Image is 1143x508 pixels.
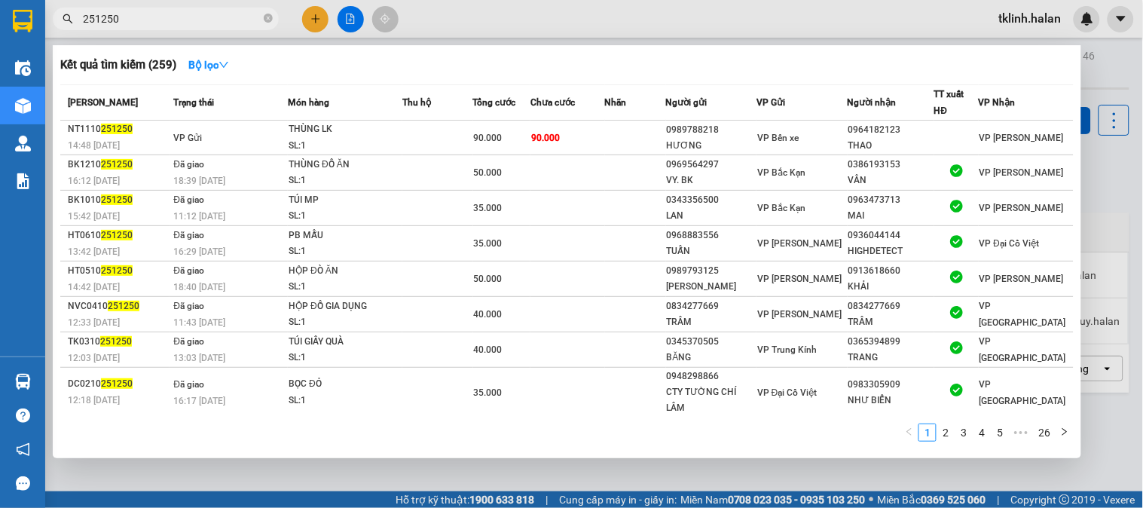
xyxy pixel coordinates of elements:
div: SL: 1 [289,279,402,295]
h3: Kết quả tìm kiếm ( 259 ) [60,57,176,73]
span: 14:42 [DATE] [68,282,120,292]
div: LAN [667,208,756,224]
div: 0968883556 [667,228,756,243]
span: VP [PERSON_NAME] [757,274,842,284]
div: [PERSON_NAME] [667,279,756,295]
span: 90.000 [531,133,560,143]
div: BK1010 [68,192,169,208]
div: SL: 1 [289,243,402,260]
div: 0913618660 [848,263,934,279]
span: 12:03 [DATE] [68,353,120,363]
span: message [16,476,30,491]
span: question-circle [16,409,30,423]
div: SL: 1 [289,314,402,331]
span: Đã giao [173,301,204,311]
div: THÙNG LK [289,121,402,138]
div: TRANG [848,350,934,366]
span: Nhãn [605,97,627,108]
span: left [905,427,914,436]
div: 0345370505 [667,334,756,350]
span: VP [GEOGRAPHIC_DATA] [979,379,1066,406]
div: 0834277669 [848,298,934,314]
li: Next 5 Pages [1009,424,1033,442]
div: TRÂM [667,314,756,330]
li: Previous Page [900,424,918,442]
span: VP Đại Cồ Việt [757,387,818,398]
div: BỌC ĐỎ [289,376,402,393]
span: 251250 [108,301,139,311]
span: notification [16,442,30,457]
span: 50.000 [474,167,503,178]
div: 0365394899 [848,334,934,350]
img: logo-vxr [13,10,32,32]
div: VY. BK [667,173,756,188]
span: Đã giao [173,336,204,347]
span: down [219,60,229,70]
a: 5 [992,424,1008,441]
div: NHƯ BIỂN [848,393,934,409]
div: 0386193153 [848,157,934,173]
span: VP [PERSON_NAME] [757,309,842,320]
div: NVC0410 [68,298,169,314]
div: 0983305909 [848,377,934,393]
div: HỘP ĐÒ ĂN [289,263,402,280]
span: VP [GEOGRAPHIC_DATA] [979,301,1066,328]
div: HỘP ĐỒ GIA DỤNG [289,298,402,315]
img: warehouse-icon [15,60,31,76]
span: 35.000 [474,203,503,213]
span: VP Nhận [979,97,1016,108]
span: VP Bắc Kạn [757,167,805,178]
span: VP Bắc Kạn [757,203,805,213]
strong: Bộ lọc [188,59,229,71]
div: 0969564297 [667,157,756,173]
span: 35.000 [474,387,503,398]
li: 2 [937,424,955,442]
span: 251250 [101,265,133,276]
span: VP [PERSON_NAME] [979,167,1064,178]
span: VP [PERSON_NAME] [979,133,1064,143]
div: THAO [848,138,934,154]
span: 13:03 [DATE] [173,353,225,363]
img: solution-icon [15,173,31,189]
button: left [900,424,918,442]
div: HT0610 [68,228,169,243]
span: 35.000 [474,238,503,249]
li: 5 [991,424,1009,442]
span: 40.000 [474,344,503,355]
span: VP [PERSON_NAME] [979,274,1064,284]
span: Đã giao [173,265,204,276]
span: Người nhận [848,97,897,108]
div: NT1110 [68,121,169,137]
div: 0989788218 [667,122,756,138]
a: 4 [973,424,990,441]
a: 2 [937,424,954,441]
span: Tổng cước [473,97,516,108]
div: TÚI MP [289,192,402,209]
span: 251250 [101,159,133,170]
span: right [1060,427,1069,436]
div: HIGHDETECT [848,243,934,259]
a: 26 [1034,424,1055,441]
span: VP [PERSON_NAME] [979,203,1064,213]
div: THÙNG ĐỒ ĂN [289,157,402,173]
div: 0964182123 [848,122,934,138]
span: 12:18 [DATE] [68,395,120,405]
div: TRÂM [848,314,934,330]
span: 251250 [100,336,132,347]
span: VP Bến xe [757,133,799,143]
div: HƯƠNG [667,138,756,154]
span: Đã giao [173,194,204,205]
span: 16:29 [DATE] [173,246,225,257]
span: Món hàng [288,97,329,108]
span: close-circle [264,14,273,23]
div: VÂN [848,173,934,188]
span: [PERSON_NAME] [68,97,138,108]
span: Thu hộ [402,97,431,108]
span: VP Gửi [173,133,202,143]
span: 18:39 [DATE] [173,176,225,186]
span: 251250 [101,378,133,389]
li: 26 [1033,424,1056,442]
input: Tìm tên, số ĐT hoặc mã đơn [83,11,261,27]
li: 4 [973,424,991,442]
a: 1 [919,424,936,441]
